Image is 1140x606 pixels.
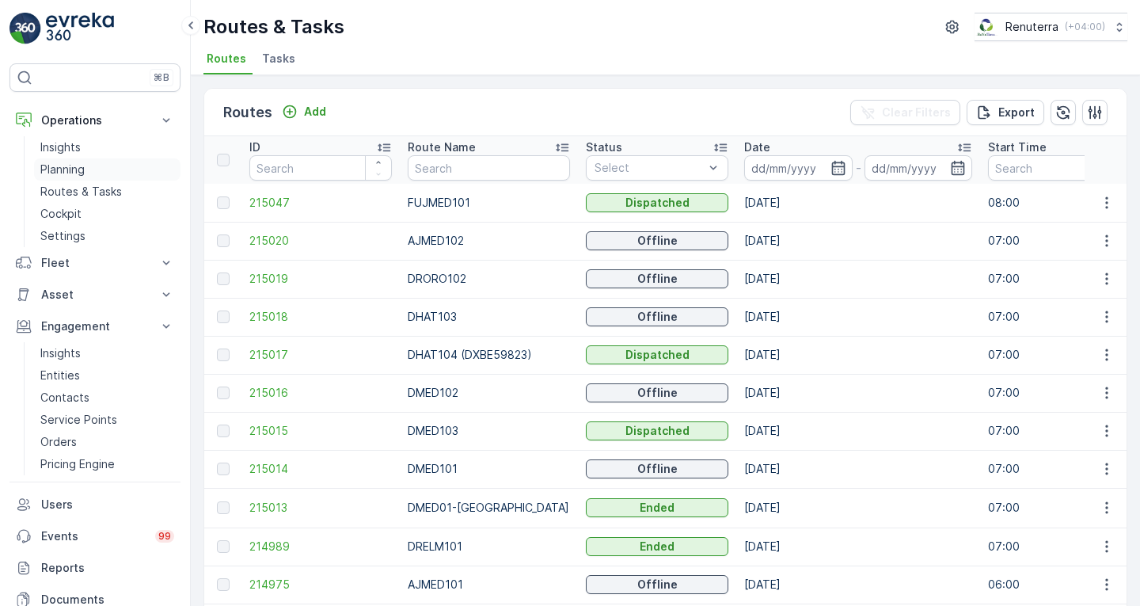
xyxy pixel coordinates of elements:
[637,577,678,593] p: Offline
[34,387,180,409] a: Contacts
[586,459,728,478] button: Offline
[625,195,690,211] p: Dispatched
[980,488,1138,528] td: 07:00
[217,540,230,553] div: Toggle Row Selected
[736,450,980,488] td: [DATE]
[980,374,1138,412] td: 07:00
[40,228,85,244] p: Settings
[41,560,174,576] p: Reports
[249,385,392,401] a: 215016
[980,336,1138,374] td: 07:00
[217,578,230,591] div: Toggle Row Selected
[249,423,392,439] a: 215015
[736,260,980,298] td: [DATE]
[640,539,674,555] p: Ended
[586,231,728,250] button: Offline
[736,488,980,528] td: [DATE]
[34,181,180,203] a: Routes & Tasks
[586,307,728,326] button: Offline
[980,566,1138,604] td: 06:00
[400,298,578,336] td: DHAT103
[217,349,230,361] div: Toggle Row Selected
[980,222,1138,260] td: 07:00
[408,139,476,155] p: Route Name
[34,364,180,387] a: Entities
[980,450,1138,488] td: 07:00
[41,287,149,303] p: Asset
[400,260,578,298] td: DRORO102
[637,233,678,249] p: Offline
[207,51,246,67] span: Routes
[249,195,392,211] a: 215047
[249,500,392,516] a: 215013
[249,233,392,249] span: 215020
[988,155,1130,181] input: Search
[736,412,980,450] td: [DATE]
[586,537,728,556] button: Ended
[9,489,180,520] a: Users
[637,271,678,287] p: Offline
[9,105,180,136] button: Operations
[217,196,230,209] div: Toggle Row Selected
[975,18,999,36] img: Screenshot_2024-07-26_at_13.33.01.png
[249,347,392,363] a: 215017
[586,193,728,212] button: Dispatched
[217,463,230,475] div: Toggle Row Selected
[223,101,272,124] p: Routes
[249,139,260,155] p: ID
[882,105,951,120] p: Clear Filters
[249,539,392,555] a: 214989
[586,575,728,594] button: Offline
[637,309,678,325] p: Offline
[850,100,960,125] button: Clear Filters
[249,271,392,287] a: 215019
[595,160,704,176] p: Select
[40,162,85,177] p: Planning
[625,347,690,363] p: Dispatched
[203,14,344,40] p: Routes & Tasks
[217,501,230,514] div: Toggle Row Selected
[400,488,578,528] td: DMED01-[GEOGRAPHIC_DATA]
[586,498,728,517] button: Ended
[249,577,392,593] a: 214975
[41,112,149,128] p: Operations
[9,552,180,584] a: Reports
[34,225,180,247] a: Settings
[304,104,326,120] p: Add
[736,374,980,412] td: [DATE]
[400,336,578,374] td: DHAT104 (DXBE59823)
[736,222,980,260] td: [DATE]
[217,425,230,437] div: Toggle Row Selected
[249,461,392,477] a: 215014
[41,497,174,513] p: Users
[9,279,180,311] button: Asset
[980,298,1138,336] td: 07:00
[9,247,180,279] button: Fleet
[40,456,115,472] p: Pricing Engine
[40,412,117,428] p: Service Points
[625,423,690,439] p: Dispatched
[980,184,1138,222] td: 08:00
[400,374,578,412] td: DMED102
[400,528,578,566] td: DRELM101
[40,206,82,222] p: Cockpit
[34,136,180,158] a: Insights
[586,383,728,402] button: Offline
[217,387,230,399] div: Toggle Row Selected
[9,311,180,342] button: Engagement
[408,155,570,181] input: Search
[975,13,1127,41] button: Renuterra(+04:00)
[980,412,1138,450] td: 07:00
[41,255,149,271] p: Fleet
[217,273,230,285] div: Toggle Row Selected
[249,155,392,181] input: Search
[40,390,89,406] p: Contacts
[40,184,122,200] p: Routes & Tasks
[40,434,77,450] p: Orders
[41,528,146,544] p: Events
